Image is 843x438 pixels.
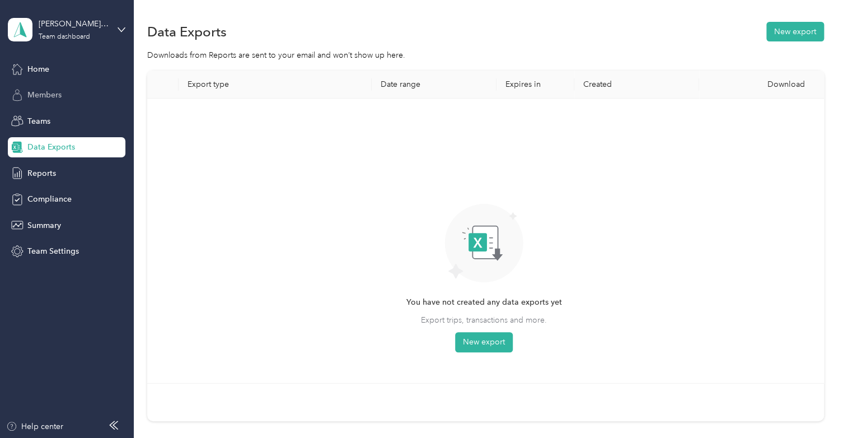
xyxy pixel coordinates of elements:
[39,18,109,30] div: [PERSON_NAME][EMAIL_ADDRESS][PERSON_NAME][DOMAIN_NAME]
[27,220,61,231] span: Summary
[179,71,372,99] th: Export type
[27,141,75,153] span: Data Exports
[27,193,72,205] span: Compliance
[27,245,79,257] span: Team Settings
[497,71,574,99] th: Expires in
[766,22,824,41] button: New export
[6,421,63,432] button: Help center
[574,71,699,99] th: Created
[39,34,90,40] div: Team dashboard
[27,115,50,127] span: Teams
[708,80,815,89] div: Download
[27,89,62,101] span: Members
[147,26,227,38] h1: Data Exports
[27,63,49,75] span: Home
[421,314,547,326] span: Export trips, transactions and more.
[780,375,843,438] iframe: Everlance-gr Chat Button Frame
[27,167,56,179] span: Reports
[372,71,497,99] th: Date range
[406,296,562,309] span: You have not created any data exports yet
[147,49,823,61] div: Downloads from Reports are sent to your email and won’t show up here.
[455,332,513,352] button: New export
